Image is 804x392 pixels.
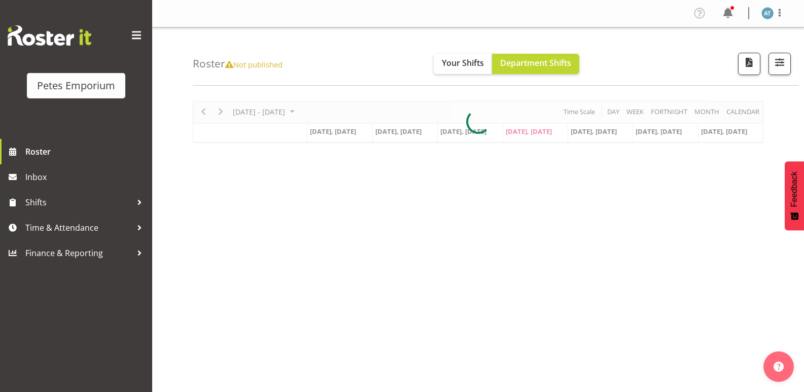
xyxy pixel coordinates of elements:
[37,78,115,93] div: Petes Emporium
[785,161,804,230] button: Feedback - Show survey
[500,57,571,68] span: Department Shifts
[25,169,147,185] span: Inbox
[768,53,791,75] button: Filter Shifts
[790,171,799,207] span: Feedback
[225,59,283,69] span: Not published
[738,53,760,75] button: Download a PDF of the roster according to the set date range.
[761,7,774,19] img: alex-micheal-taniwha5364.jpg
[434,54,492,74] button: Your Shifts
[442,57,484,68] span: Your Shifts
[8,25,91,46] img: Rosterit website logo
[774,362,784,372] img: help-xxl-2.png
[492,54,579,74] button: Department Shifts
[25,144,147,159] span: Roster
[25,195,132,210] span: Shifts
[25,245,132,261] span: Finance & Reporting
[193,58,283,69] h4: Roster
[25,220,132,235] span: Time & Attendance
